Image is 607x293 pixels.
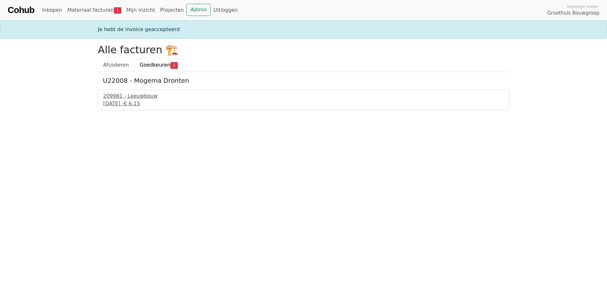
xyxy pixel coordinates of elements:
[211,4,240,16] a: Uitloggen
[39,4,64,16] a: Inkopen
[103,62,129,68] span: Afcoderen
[103,100,504,107] div: [DATE] -
[170,62,178,68] span: 1
[8,3,34,18] a: Cohub
[157,4,186,16] a: Projecten
[186,4,211,16] a: Admin
[98,58,134,72] a: Afcoderen
[103,92,504,107] a: 209981 - Leeuwbouw[DATE] -€ 6,15
[65,4,124,16] a: Materiaal facturen1
[94,26,513,33] div: Je hebt de invoice geaccepteerd
[547,10,599,17] span: Groothuis Bouwgroep
[98,44,509,56] h2: Alle facturen 🏗️
[103,92,504,100] div: 209981 - Leeuwbouw
[124,101,140,107] span: € 6,15
[103,77,504,84] h5: U22008 - Mogema Dronten
[124,4,158,16] a: Mijn inzicht
[567,3,599,10] span: Ingelogd onder:
[114,7,121,14] span: 1
[140,62,170,68] span: Goedkeuren
[134,58,183,72] a: Goedkeuren1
